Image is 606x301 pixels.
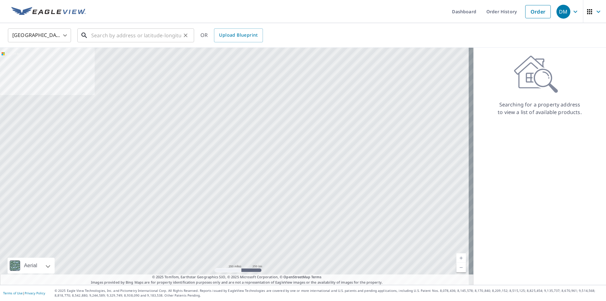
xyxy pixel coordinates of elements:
p: © 2025 Eagle View Technologies, Inc. and Pictometry International Corp. All Rights Reserved. Repo... [55,288,603,298]
p: | [3,291,45,295]
a: Terms [311,274,322,279]
div: Aerial [8,258,55,274]
div: OR [200,28,263,42]
span: © 2025 TomTom, Earthstar Geographics SIO, © 2025 Microsoft Corporation, © [152,274,322,280]
a: Current Level 5, Zoom In [456,253,466,263]
div: [GEOGRAPHIC_DATA] [8,27,71,44]
a: Terms of Use [3,291,23,295]
div: DM [556,5,570,19]
button: Clear [181,31,190,40]
a: OpenStreetMap [283,274,310,279]
p: Searching for a property address to view a list of available products. [497,101,582,116]
a: Upload Blueprint [214,28,263,42]
div: Aerial [22,258,39,274]
span: Upload Blueprint [219,31,258,39]
a: Current Level 5, Zoom Out [456,263,466,272]
img: EV Logo [11,7,86,16]
a: Privacy Policy [25,291,45,295]
input: Search by address or latitude-longitude [91,27,181,44]
a: Order [525,5,551,18]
